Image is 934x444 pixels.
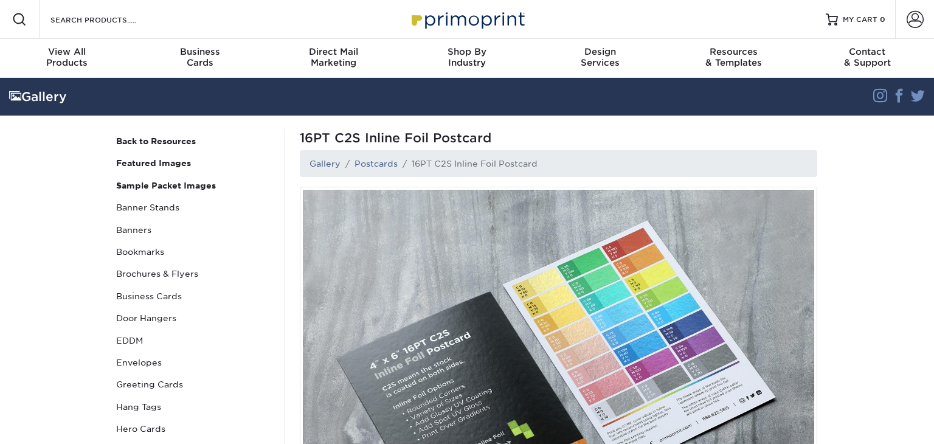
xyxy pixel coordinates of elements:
a: Greeting Cards [111,373,275,395]
a: Business Cards [111,285,275,307]
a: EDDM [111,330,275,352]
a: Postcards [355,159,398,168]
span: Contact [801,46,934,57]
span: Design [534,46,667,57]
a: Banner Stands [111,196,275,218]
a: Door Hangers [111,307,275,329]
span: 16PT C2S Inline Foil Postcard [300,130,817,145]
a: Sample Packet Images [111,175,275,196]
a: Hang Tags [111,396,275,418]
input: SEARCH PRODUCTS..... [49,12,168,27]
span: Direct Mail [267,46,400,57]
a: Hero Cards [111,418,275,440]
a: BusinessCards [133,39,266,78]
div: Services [534,46,667,68]
a: Brochures & Flyers [111,263,275,285]
span: Business [133,46,266,57]
span: Resources [667,46,800,57]
a: DesignServices [534,39,667,78]
strong: Sample Packet Images [116,181,216,190]
a: Banners [111,219,275,241]
a: Envelopes [111,352,275,373]
div: & Templates [667,46,800,68]
a: Resources& Templates [667,39,800,78]
span: 0 [880,15,885,24]
a: Bookmarks [111,241,275,263]
a: Featured Images [111,152,275,174]
a: Direct MailMarketing [267,39,400,78]
span: Shop By [400,46,533,57]
a: Shop ByIndustry [400,39,533,78]
img: Primoprint [406,6,528,32]
a: Gallery [310,159,341,168]
span: MY CART [843,15,877,25]
div: Cards [133,46,266,68]
div: Marketing [267,46,400,68]
div: Industry [400,46,533,68]
div: & Support [801,46,934,68]
a: Back to Resources [111,130,275,152]
a: Contact& Support [801,39,934,78]
li: 16PT C2S Inline Foil Postcard [398,158,538,170]
strong: Featured Images [116,158,191,168]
